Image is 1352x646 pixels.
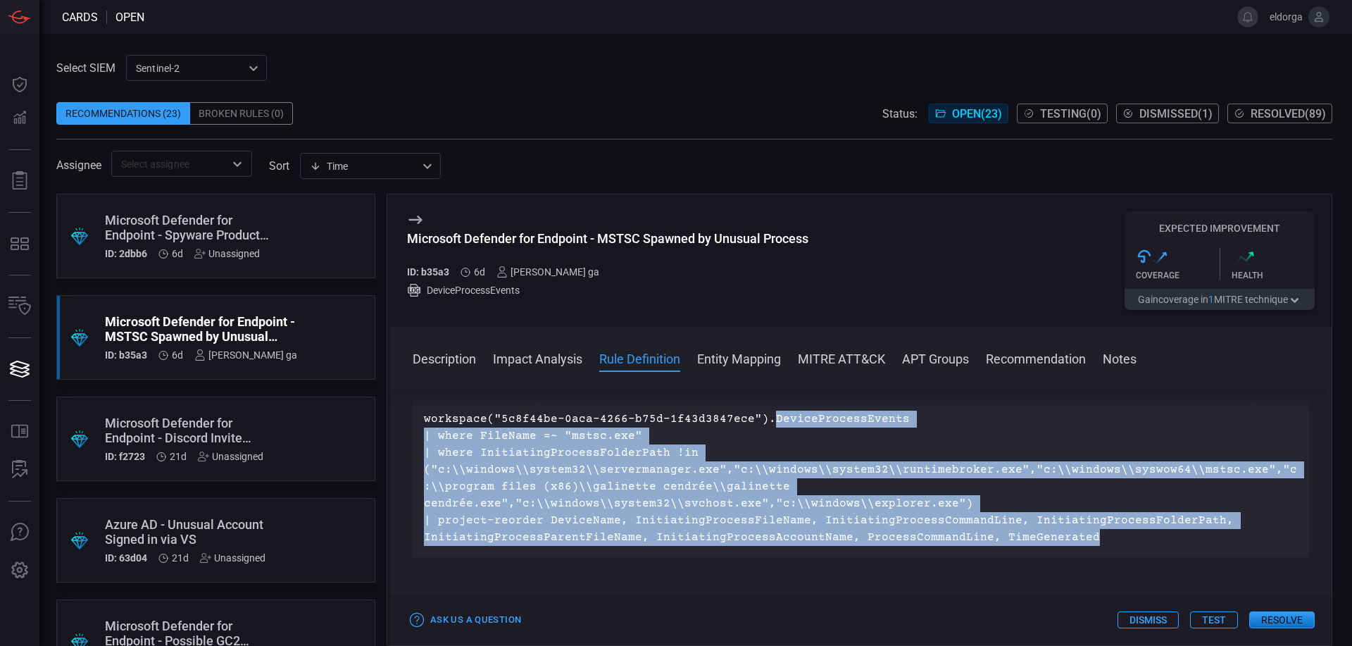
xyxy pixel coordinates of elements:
span: open [115,11,144,24]
span: eldorga [1264,11,1303,23]
h3: Entity Mapping [413,591,1309,608]
button: Impact Analysis [493,349,582,366]
label: sort [269,159,289,173]
div: DeviceProcessEvents [407,283,808,297]
span: Aug 26, 2025 8:43 AM [172,248,183,259]
h5: ID: b35a3 [105,349,147,361]
input: Select assignee [115,155,225,173]
p: sentinel-2 [136,61,244,75]
button: Preferences [3,554,37,588]
button: MITRE - Detection Posture [3,227,37,261]
button: Ask Us A Question [3,516,37,549]
span: Dismissed ( 1 ) [1139,107,1213,120]
div: Microsoft Defender for Endpoint - MSTSC Spawned by Unusual Process [407,231,808,246]
span: Aug 26, 2025 8:43 AM [172,349,183,361]
div: Microsoft Defender for Endpoint - Spyware Product Reconnaissance Via WMIC [105,213,273,242]
button: Reports [3,164,37,198]
button: MITRE ATT&CK [798,349,885,366]
div: Coverage [1136,271,1220,280]
button: Resolved(89) [1227,104,1332,123]
button: Open(23) [929,104,1008,123]
button: ALERT ANALYSIS [3,453,37,487]
p: workspace("5c8f44be-0aca-4266-b75d-1f43d3847ece").DeviceProcessEvents | where FileName =~ "mstsc.... [424,411,1298,546]
div: [PERSON_NAME] ga [496,266,599,278]
button: Notes [1103,349,1137,366]
div: Health [1232,271,1315,280]
h5: ID: 63d04 [105,552,147,564]
button: Entity Mapping [697,349,781,366]
button: Ask Us a Question [407,609,525,631]
span: Cards [62,11,98,24]
h5: ID: 2dbb6 [105,248,147,259]
button: Rule Catalog [3,415,37,449]
button: Testing(0) [1017,104,1108,123]
div: Recommendations (23) [56,102,190,125]
button: Gaincoverage in1MITRE technique [1125,289,1315,310]
button: APT Groups [902,349,969,366]
div: Time [310,159,418,173]
label: Select SIEM [56,61,115,75]
h5: Expected Improvement [1125,223,1315,234]
div: Unassigned [200,552,265,564]
button: Description [413,349,476,366]
span: Aug 11, 2025 3:44 PM [172,552,189,564]
h5: ID: b35a3 [407,266,449,278]
div: Broken Rules (0) [190,102,293,125]
button: Inventory [3,290,37,323]
h5: ID: f2723 [105,451,145,462]
button: Detections [3,101,37,135]
div: Azure AD - Unusual Account Signed in via VS [105,517,273,547]
span: Open ( 23 ) [952,107,1002,120]
button: Cards [3,352,37,386]
div: Unassigned [198,451,263,462]
div: Unassigned [194,248,260,259]
button: Test [1190,611,1238,628]
span: Aug 11, 2025 3:44 PM [170,451,187,462]
span: 1 [1208,294,1214,305]
button: Open [227,154,247,174]
button: Dismissed(1) [1116,104,1219,123]
span: Resolved ( 89 ) [1251,107,1326,120]
span: Status: [882,107,918,120]
button: Resolve [1249,611,1315,628]
button: Recommendation [986,349,1086,366]
span: Aug 26, 2025 8:43 AM [474,266,485,278]
span: Assignee [56,159,101,172]
button: Dashboard [3,68,37,101]
button: Dismiss [1118,611,1179,628]
button: Rule Definition [599,349,680,366]
span: Testing ( 0 ) [1040,107,1101,120]
div: [PERSON_NAME] ga [194,349,297,361]
div: Microsoft Defender for Endpoint - Discord Invite Opened [105,416,273,445]
div: Microsoft Defender for Endpoint - MSTSC Spawned by Unusual Process [105,314,297,344]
